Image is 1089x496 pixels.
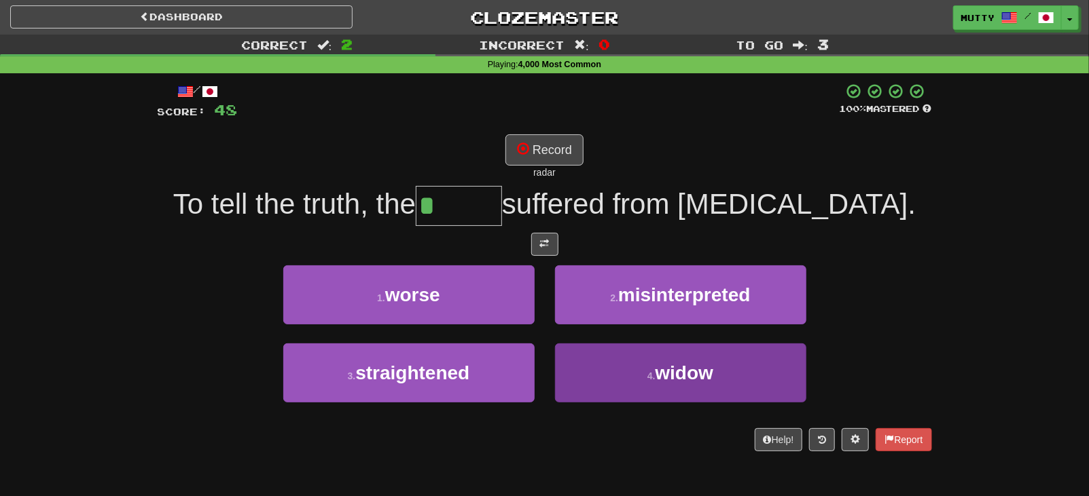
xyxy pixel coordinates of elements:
[158,83,238,100] div: /
[574,39,589,51] span: :
[809,428,835,451] button: Round history (alt+y)
[385,284,440,305] span: worse
[10,5,353,28] a: Dashboard
[555,343,806,402] button: 4.widow
[158,106,207,117] span: Score:
[241,38,308,52] span: Correct
[283,265,535,324] button: 1.worse
[479,38,565,52] span: Incorrect
[793,39,808,51] span: :
[618,284,751,305] span: misinterpreted
[505,134,584,166] button: Record
[158,166,932,179] div: radar
[502,188,916,220] span: suffered from [MEDICAL_DATA].
[953,5,1062,30] a: mutty /
[647,370,656,381] small: 4 .
[599,36,610,52] span: 0
[656,362,714,383] span: widow
[283,343,535,402] button: 3.straightened
[317,39,332,51] span: :
[840,103,867,114] span: 100 %
[817,36,829,52] span: 3
[341,36,353,52] span: 2
[610,292,618,303] small: 2 .
[1024,11,1031,20] span: /
[840,103,932,115] div: Mastered
[173,188,416,220] span: To tell the truth, the
[531,233,558,256] button: Toggle translation (alt+t)
[355,362,469,383] span: straightened
[215,101,238,118] span: 48
[348,370,356,381] small: 3 .
[373,5,715,29] a: Clozemaster
[555,265,806,324] button: 2.misinterpreted
[961,12,995,24] span: mutty
[876,428,931,451] button: Report
[755,428,803,451] button: Help!
[377,292,385,303] small: 1 .
[736,38,784,52] span: To go
[518,60,601,69] strong: 4,000 Most Common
